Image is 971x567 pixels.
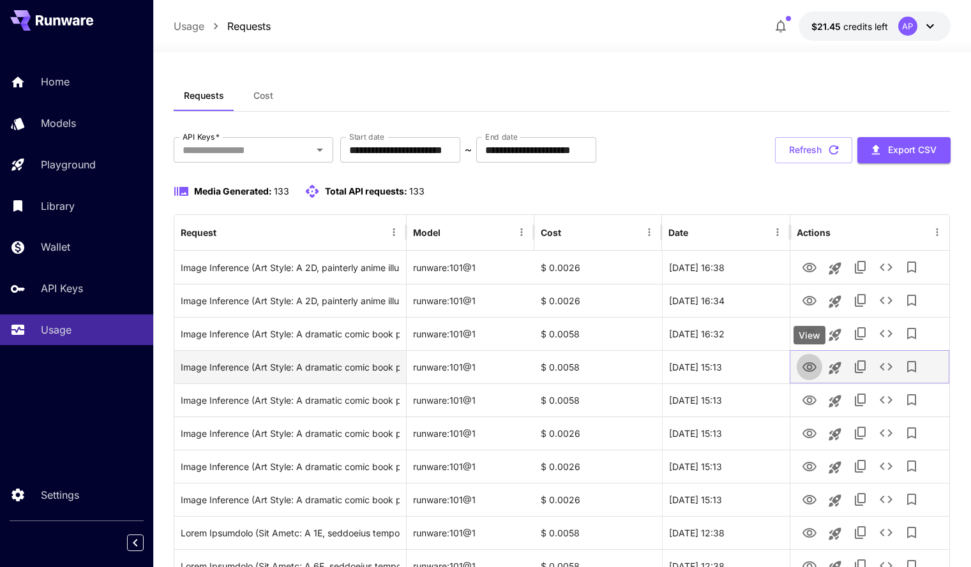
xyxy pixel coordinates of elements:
[407,383,534,416] div: runware:101@1
[899,520,924,545] button: Add to library
[797,227,831,238] div: Actions
[407,350,534,383] div: runware:101@1
[534,251,662,284] div: $ 0.0026
[407,516,534,549] div: runware:101@1
[534,483,662,516] div: $ 0.0026
[848,520,873,545] button: Copy TaskUUID
[534,450,662,483] div: $ 0.0026
[407,284,534,317] div: runware:101@1
[183,131,220,142] label: API Keys
[274,186,289,196] span: 133
[184,90,224,101] span: Requests
[181,450,400,483] div: Click to copy prompt
[409,186,425,196] span: 133
[181,517,400,549] div: Click to copy prompt
[662,317,790,350] div: 30 Sep, 2025 16:32
[899,321,924,346] button: Add to library
[181,483,400,516] div: Click to copy prompt
[668,227,688,238] div: Date
[181,318,400,350] div: Click to copy prompt
[218,223,236,241] button: Sort
[662,383,790,416] div: 30 Sep, 2025 15:13
[253,90,273,101] span: Cost
[640,223,658,241] button: Menu
[385,223,403,241] button: Menu
[513,223,531,241] button: Menu
[848,354,873,379] button: Copy TaskUUID
[181,227,216,238] div: Request
[534,416,662,450] div: $ 0.0026
[174,18,271,34] nav: breadcrumb
[822,289,848,314] button: Launch in playground
[822,355,848,381] button: Launch in playground
[899,387,924,413] button: Add to library
[822,322,848,348] button: Launch in playground
[181,417,400,450] div: Click to copy prompt
[689,223,707,241] button: Sort
[797,420,822,446] button: View
[174,18,204,34] p: Usage
[41,74,70,89] p: Home
[873,321,899,346] button: See details
[811,21,843,32] span: $21.45
[873,420,899,446] button: See details
[873,354,899,379] button: See details
[442,223,460,241] button: Sort
[407,416,534,450] div: runware:101@1
[873,254,899,280] button: See details
[848,288,873,313] button: Copy TaskUUID
[822,488,848,513] button: Launch in playground
[899,453,924,479] button: Add to library
[794,326,825,344] div: View
[534,350,662,383] div: $ 0.0058
[928,223,946,241] button: Menu
[822,388,848,414] button: Launch in playground
[848,420,873,446] button: Copy TaskUUID
[843,21,888,32] span: credits left
[662,483,790,516] div: 30 Sep, 2025 15:13
[181,284,400,317] div: Click to copy prompt
[769,223,787,241] button: Menu
[413,227,440,238] div: Model
[407,251,534,284] div: runware:101@1
[662,350,790,383] div: 30 Sep, 2025 15:13
[848,487,873,512] button: Copy TaskUUID
[797,254,822,280] button: View
[848,453,873,479] button: Copy TaskUUID
[797,387,822,413] button: View
[41,157,96,172] p: Playground
[662,284,790,317] div: 30 Sep, 2025 16:34
[662,450,790,483] div: 30 Sep, 2025 15:13
[181,384,400,416] div: Click to copy prompt
[873,520,899,545] button: See details
[822,521,848,547] button: Launch in playground
[311,141,329,159] button: Open
[407,450,534,483] div: runware:101@1
[41,115,76,131] p: Models
[41,487,79,503] p: Settings
[797,453,822,479] button: View
[541,227,561,238] div: Cost
[899,254,924,280] button: Add to library
[534,383,662,416] div: $ 0.0058
[898,17,917,36] div: AP
[41,198,75,214] p: Library
[899,288,924,313] button: Add to library
[797,486,822,512] button: View
[227,18,271,34] a: Requests
[848,321,873,346] button: Copy TaskUUID
[662,251,790,284] div: 30 Sep, 2025 16:38
[181,251,400,284] div: Click to copy prompt
[775,137,852,163] button: Refresh
[534,284,662,317] div: $ 0.0026
[797,353,822,379] button: View
[857,137,951,163] button: Export CSV
[873,288,899,313] button: See details
[848,387,873,413] button: Copy TaskUUID
[465,142,472,158] p: ~
[848,254,873,280] button: Copy TaskUUID
[822,455,848,480] button: Launch in playground
[349,131,384,142] label: Start date
[407,317,534,350] div: runware:101@1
